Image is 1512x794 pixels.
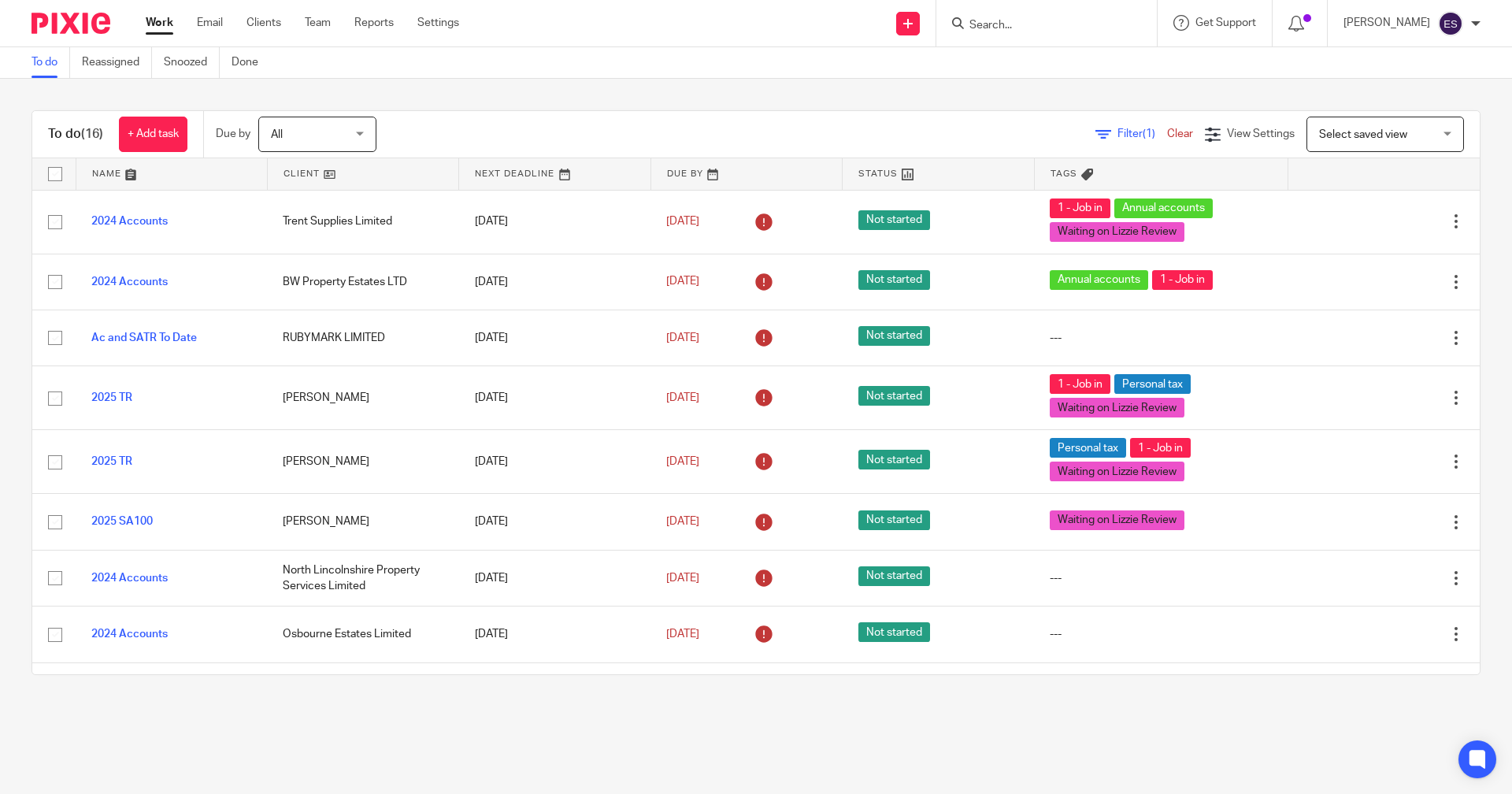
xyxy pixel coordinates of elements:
[1195,17,1256,28] span: Get Support
[1050,438,1126,458] span: Personal tax
[1114,198,1213,218] span: Annual accounts
[164,47,220,78] a: Snoozed
[1343,15,1430,31] p: [PERSON_NAME]
[267,550,458,606] td: North Lincolnshire Property Services Limited
[1227,128,1295,139] span: View Settings
[232,47,270,78] a: Done
[459,190,650,254] td: [DATE]
[459,366,650,430] td: [DATE]
[459,430,650,494] td: [DATE]
[1050,222,1184,242] span: Waiting on Lizzie Review
[216,126,250,142] p: Due by
[1167,128,1193,139] a: Clear
[858,386,930,406] span: Not started
[267,310,458,365] td: RUBYMARK LIMITED
[91,629,168,640] a: 2024 Accounts
[1050,570,1272,586] div: ---
[666,216,699,227] span: [DATE]
[31,47,70,78] a: To do
[1152,270,1213,290] span: 1 - Job in
[91,573,168,584] a: 2024 Accounts
[1050,198,1110,218] span: 1 - Job in
[858,566,930,586] span: Not started
[858,326,930,346] span: Not started
[119,117,187,152] a: + Add task
[1438,11,1463,36] img: svg%3E
[81,128,103,140] span: (16)
[91,516,153,527] a: 2025 SA100
[666,332,699,343] span: [DATE]
[267,662,458,718] td: Euvic Services Ltd
[1050,398,1184,417] span: Waiting on Lizzie Review
[1130,438,1191,458] span: 1 - Job in
[48,126,103,143] h1: To do
[459,494,650,550] td: [DATE]
[271,129,283,140] span: All
[1050,510,1184,530] span: Waiting on Lizzie Review
[305,15,331,31] a: Team
[91,456,132,467] a: 2025 TR
[1050,374,1110,394] span: 1 - Job in
[1050,462,1184,481] span: Waiting on Lizzie Review
[267,190,458,254] td: Trent Supplies Limited
[1050,626,1272,642] div: ---
[1050,270,1148,290] span: Annual accounts
[666,276,699,288] span: [DATE]
[968,19,1110,33] input: Search
[267,494,458,550] td: [PERSON_NAME]
[666,392,699,403] span: [DATE]
[666,573,699,584] span: [DATE]
[267,607,458,662] td: Osbourne Estates Limited
[417,15,459,31] a: Settings
[459,550,650,606] td: [DATE]
[666,456,699,467] span: [DATE]
[858,210,930,230] span: Not started
[1143,128,1155,139] span: (1)
[459,662,650,718] td: [DATE]
[858,450,930,469] span: Not started
[91,276,168,288] a: 2024 Accounts
[1319,129,1407,140] span: Select saved view
[1114,374,1191,394] span: Personal tax
[354,15,394,31] a: Reports
[666,629,699,640] span: [DATE]
[1117,128,1167,139] span: Filter
[91,332,197,343] a: Ac and SATR To Date
[246,15,281,31] a: Clients
[459,310,650,365] td: [DATE]
[146,15,173,31] a: Work
[91,216,168,227] a: 2024 Accounts
[197,15,223,31] a: Email
[82,47,152,78] a: Reassigned
[1050,330,1272,346] div: ---
[858,270,930,290] span: Not started
[858,622,930,642] span: Not started
[1051,169,1077,178] span: Tags
[267,366,458,430] td: [PERSON_NAME]
[459,607,650,662] td: [DATE]
[31,13,110,34] img: Pixie
[267,430,458,494] td: [PERSON_NAME]
[267,254,458,310] td: BW Property Estates LTD
[459,254,650,310] td: [DATE]
[91,392,132,403] a: 2025 TR
[858,510,930,530] span: Not started
[666,516,699,527] span: [DATE]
